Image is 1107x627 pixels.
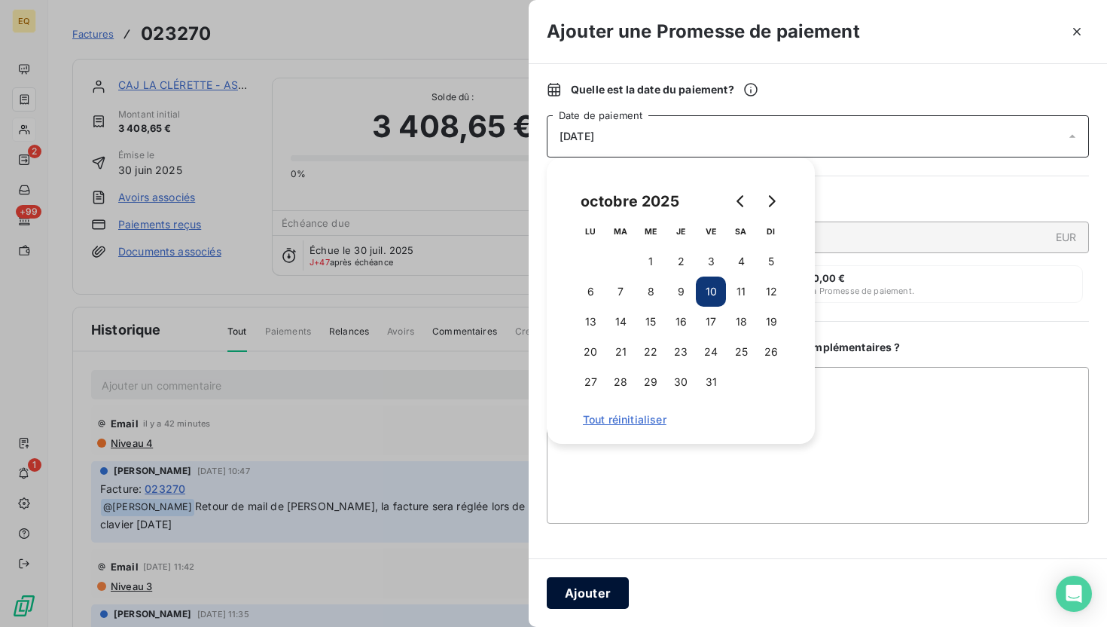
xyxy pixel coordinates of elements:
[726,307,756,337] button: 18
[547,18,860,45] h3: Ajouter une Promesse de paiement
[696,307,726,337] button: 17
[666,337,696,367] button: 23
[636,216,666,246] th: mercredi
[636,337,666,367] button: 22
[605,216,636,246] th: mardi
[666,277,696,307] button: 9
[756,246,786,277] button: 5
[696,337,726,367] button: 24
[575,307,605,337] button: 13
[726,246,756,277] button: 4
[666,307,696,337] button: 16
[575,367,605,397] button: 27
[756,186,786,216] button: Go to next month
[575,277,605,307] button: 6
[605,367,636,397] button: 28
[696,246,726,277] button: 3
[726,186,756,216] button: Go to previous month
[756,216,786,246] th: dimanche
[813,272,846,284] span: 0,00 €
[756,337,786,367] button: 26
[636,246,666,277] button: 1
[547,577,629,609] button: Ajouter
[1056,576,1092,612] div: Open Intercom Messenger
[583,414,779,426] span: Tout réinitialiser
[696,216,726,246] th: vendredi
[571,82,758,97] span: Quelle est la date du paiement ?
[726,277,756,307] button: 11
[605,277,636,307] button: 7
[666,216,696,246] th: jeudi
[726,216,756,246] th: samedi
[636,277,666,307] button: 8
[696,277,726,307] button: 10
[636,367,666,397] button: 29
[605,307,636,337] button: 14
[756,277,786,307] button: 12
[575,216,605,246] th: lundi
[666,246,696,277] button: 2
[696,367,726,397] button: 31
[605,337,636,367] button: 21
[560,130,594,142] span: [DATE]
[756,307,786,337] button: 19
[666,367,696,397] button: 30
[575,189,685,213] div: octobre 2025
[636,307,666,337] button: 15
[575,337,605,367] button: 20
[726,337,756,367] button: 25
